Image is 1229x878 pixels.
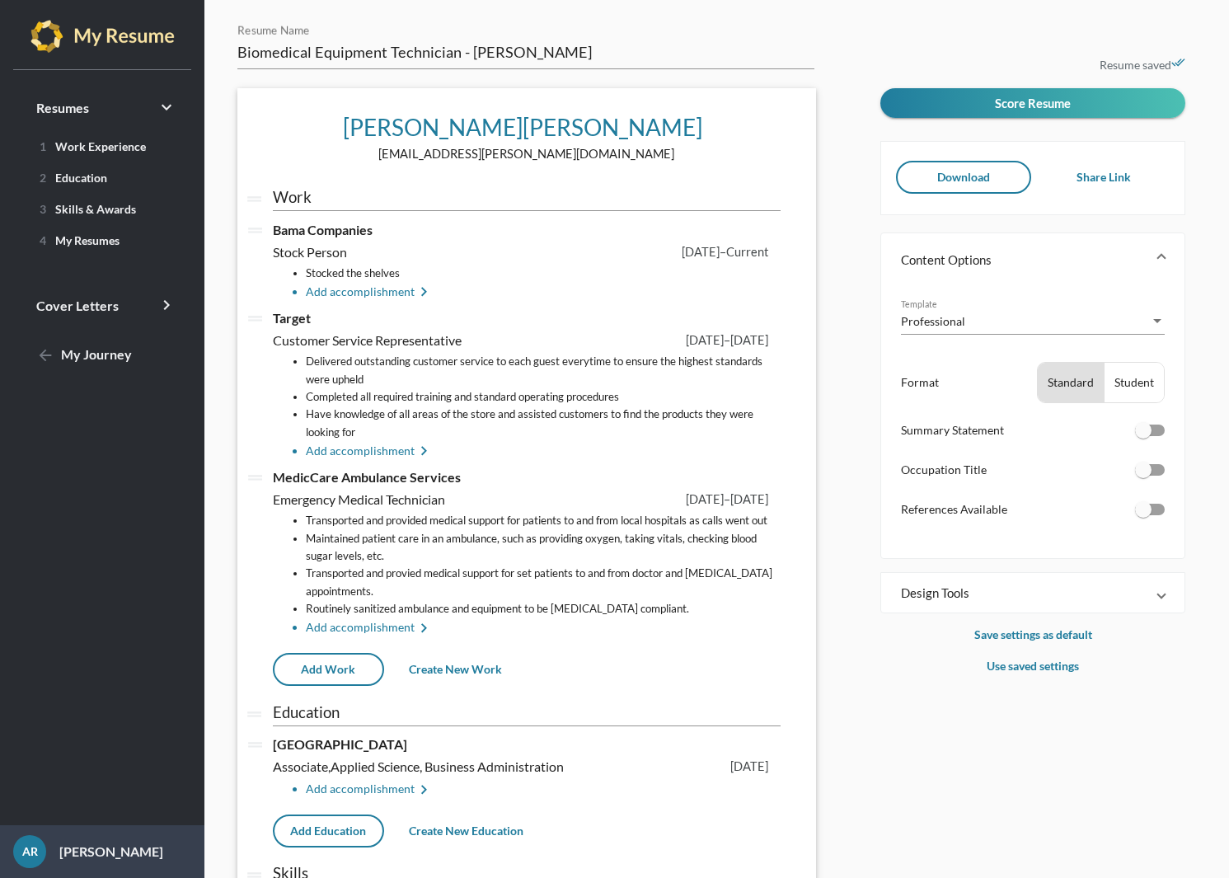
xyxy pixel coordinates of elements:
li: Routinely sanitized ambulance and equipment to be [MEDICAL_DATA] compliant. [306,600,781,617]
button: Student [1105,363,1164,402]
span: Create New Work [409,662,502,676]
span: [EMAIL_ADDRESS][PERSON_NAME][DOMAIN_NAME] [378,147,674,161]
li: Add accomplishment [306,283,781,303]
i: drag_handle [245,735,265,755]
p: [PERSON_NAME] [46,842,163,862]
i: keyboard_arrow_right [157,97,176,117]
button: Share Link [1037,161,1170,194]
p: Use saved settings [880,656,1185,676]
li: Summary Statement [901,420,1165,454]
i: drag_handle [245,308,265,329]
mat-panel-title: Design Tools [901,585,1145,601]
span: [PERSON_NAME] [523,113,702,141]
span: 1 [40,139,46,153]
li: Completed all required training and standard operating procedures [306,388,781,406]
p: Save settings as default [880,625,1185,645]
span: My Resumes [33,233,120,247]
span: Add Work [301,662,355,676]
span: [DATE] [730,759,768,773]
span: [DATE] [686,333,724,347]
span: Work Experience [33,139,146,153]
span: [DATE] [730,492,768,506]
span: Target [273,310,311,326]
mat-icon: keyboard_arrow_right [415,619,434,639]
span: Download [937,170,990,184]
span: MedicCare Ambulance Services [273,469,461,485]
a: My Journey [20,336,185,375]
p: Resume saved [880,55,1185,75]
mat-panel-title: Content Options [901,251,1145,268]
i: done_all [1171,56,1185,70]
li: Add accomplishment [306,442,781,462]
span: Share Link [1077,170,1131,184]
button: Add Work [273,653,384,686]
span: Associate, [273,758,569,774]
li: Transported and provied medical support for set patients to and from doctor and [MEDICAL_DATA] ap... [306,565,781,600]
span: – [720,245,726,259]
i: drag_handle [244,704,265,725]
button: Download [896,161,1031,194]
li: Have knowledge of all areas of the store and assisted customers to find the products they were lo... [306,406,781,441]
span: [GEOGRAPHIC_DATA] [273,736,407,752]
button: Score Resume [880,88,1185,118]
mat-icon: keyboard_arrow_right [415,781,434,801]
span: Bama Companies [273,222,373,237]
mat-icon: arrow_back [36,346,56,366]
span: 3 [40,202,46,216]
span: – [724,333,730,347]
button: Add Education [273,815,384,847]
span: Create New Education [409,824,523,838]
mat-expansion-panel-header: Content Options [881,233,1184,286]
button: Create New Education [396,816,537,846]
span: My Journey [36,346,132,362]
span: Cover Letters [36,298,119,313]
span: 2 [40,171,46,185]
span: Skills & Awards [33,202,136,216]
mat-expansion-panel-header: Design Tools [881,573,1184,613]
div: Content Options [881,286,1184,558]
a: 2Education [20,164,185,190]
a: 1Work Experience [20,133,185,159]
span: Stock Person [273,244,352,260]
span: – [724,492,730,506]
li: Add accomplishment [306,618,781,638]
span: [DATE] [686,492,724,506]
span: [PERSON_NAME] [343,113,523,141]
span: Customer Service Representative [273,332,467,348]
i: drag_handle [244,189,265,209]
li: Format [901,362,1165,403]
span: Score Resume [995,96,1071,110]
li: References Available [901,500,1165,533]
mat-icon: keyboard_arrow_right [415,283,434,303]
span: Applied Science, Business Administration [331,758,564,774]
i: drag_handle [245,467,265,488]
li: Add accomplishment [306,780,781,800]
li: Stocked the shelves [306,265,781,282]
mat-icon: keyboard_arrow_right [415,442,434,462]
span: [DATE] [682,245,720,259]
i: keyboard_arrow_right [157,295,176,315]
button: Create New Work [396,655,515,684]
span: 4 [40,233,46,247]
span: Emergency Medical Technician [273,491,450,507]
li: Delivered outstanding customer service to each guest everytime to ensure the highest standards we... [306,353,781,388]
li: Maintained patient care in an ambulance, such as providing oxygen, taking vitals, checking blood ... [306,530,781,566]
img: my-resume-light.png [30,20,175,53]
a: 4My Resumes [20,227,185,253]
span: Resumes [36,100,89,115]
i: drag_handle [245,220,265,241]
button: Standard [1038,363,1104,402]
div: AR [13,835,46,868]
span: Professional [901,314,965,328]
span: [DATE] [730,333,768,347]
a: 3Skills & Awards [20,195,185,222]
input: Resume Name [237,42,814,63]
span: Add Education [290,824,366,838]
span: Education [33,171,107,185]
li: Occupation Title [901,460,1165,494]
li: Transported and provided medical support for patients to and from local hospitals as calls went out [306,512,781,529]
mat-select: Template [901,312,1165,330]
span: Current [726,245,768,259]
